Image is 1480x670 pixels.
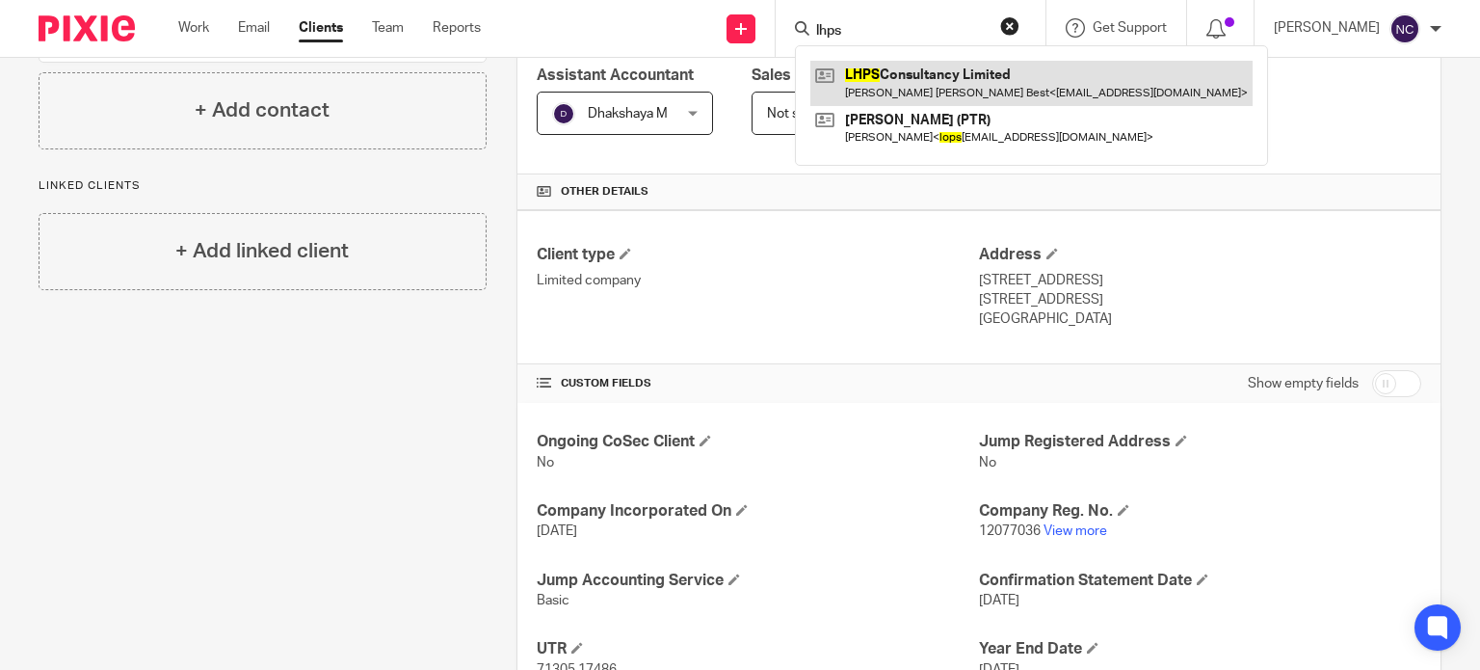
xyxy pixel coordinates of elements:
h4: Year End Date [979,639,1421,659]
h4: + Add linked client [175,236,349,266]
a: Work [178,18,209,38]
span: Basic [537,594,569,607]
p: [PERSON_NAME] [1274,18,1380,38]
span: 12077036 [979,524,1041,538]
img: Pixie [39,15,135,41]
p: [STREET_ADDRESS] [979,290,1421,309]
h4: Jump Accounting Service [537,571,979,591]
img: svg%3E [552,102,575,125]
h4: Ongoing CoSec Client [537,432,979,452]
span: No [537,456,554,469]
a: Reports [433,18,481,38]
h4: UTR [537,639,979,659]
p: [STREET_ADDRESS] [979,271,1421,290]
h4: Company Incorporated On [537,501,979,522]
span: Get Support [1093,21,1167,35]
span: [DATE] [979,594,1019,607]
h4: CUSTOM FIELDS [537,376,979,391]
button: Clear [1000,16,1019,36]
span: Other details [561,184,648,200]
span: Dhakshaya M [588,107,668,121]
span: [DATE] [537,524,577,538]
span: Sales Person [752,67,847,83]
h4: Client type [537,245,979,265]
span: No [979,456,996,469]
h4: Jump Registered Address [979,432,1421,452]
a: Clients [299,18,343,38]
a: Team [372,18,404,38]
h4: Confirmation Statement Date [979,571,1421,591]
a: Email [238,18,270,38]
h4: Company Reg. No. [979,501,1421,522]
img: svg%3E [1389,13,1420,44]
p: Linked clients [39,178,487,194]
span: Assistant Accountant [537,67,694,83]
input: Search [814,23,988,40]
p: [GEOGRAPHIC_DATA] [979,309,1421,329]
a: View more [1044,524,1107,538]
p: Limited company [537,271,979,290]
span: Not selected [767,107,845,121]
h4: Address [979,245,1421,265]
h4: + Add contact [195,95,330,125]
label: Show empty fields [1248,374,1359,393]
